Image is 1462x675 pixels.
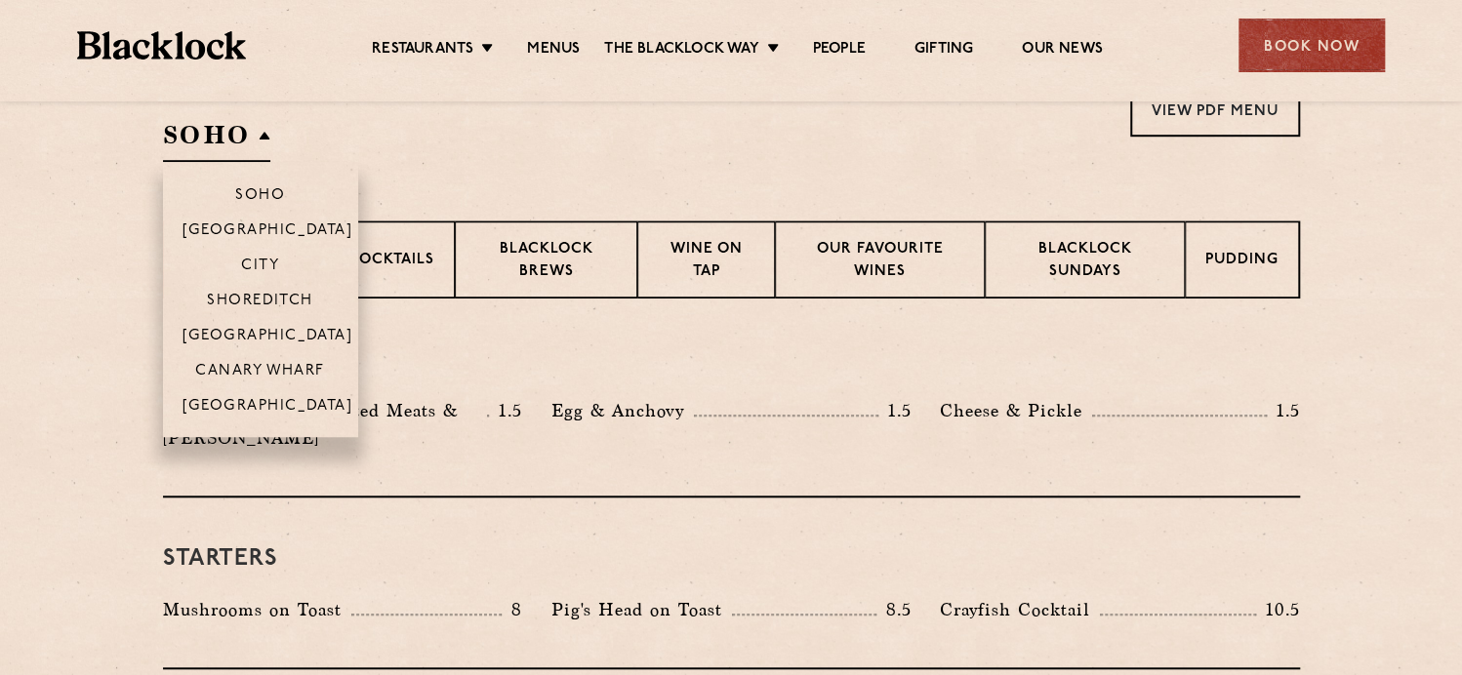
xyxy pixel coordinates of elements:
[163,118,270,162] h2: SOHO
[940,397,1092,424] p: Cheese & Pickle
[795,239,964,285] p: Our favourite wines
[1205,250,1279,274] p: Pudding
[1005,239,1163,285] p: Blacklock Sundays
[77,31,246,60] img: BL_Textured_Logo-footer-cropped.svg
[241,258,279,277] p: City
[878,398,912,423] p: 1.5
[235,187,285,207] p: Soho
[1239,19,1385,72] div: Book Now
[914,40,973,61] a: Gifting
[183,222,353,242] p: [GEOGRAPHIC_DATA]
[551,596,732,623] p: Pig's Head on Toast
[604,40,758,61] a: The Blacklock Way
[207,293,313,312] p: Shoreditch
[163,596,351,623] p: Mushrooms on Toast
[1267,398,1300,423] p: 1.5
[502,597,522,622] p: 8
[876,597,912,622] p: 8.5
[489,398,522,423] p: 1.5
[163,347,1300,373] h3: Pre Chop Bites
[940,596,1100,623] p: Crayfish Cocktail
[658,239,753,285] p: Wine on Tap
[372,40,473,61] a: Restaurants
[527,40,580,61] a: Menus
[347,250,434,274] p: Cocktails
[551,397,694,424] p: Egg & Anchovy
[813,40,866,61] a: People
[183,398,353,417] p: [GEOGRAPHIC_DATA]
[195,363,324,382] p: Canary Wharf
[183,328,353,347] p: [GEOGRAPHIC_DATA]
[163,546,1300,572] h3: Starters
[475,239,618,285] p: Blacklock Brews
[1130,83,1300,137] a: View PDF Menu
[1022,40,1103,61] a: Our News
[1256,597,1299,622] p: 10.5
